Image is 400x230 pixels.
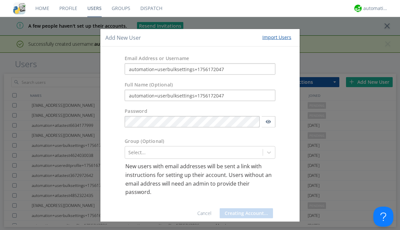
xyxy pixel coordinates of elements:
[105,34,141,41] h4: Add New User
[125,55,189,62] label: Email Address or Username
[125,162,275,196] p: New users with email addresses will be sent a link with instructions for setting up their account...
[125,63,275,75] input: e.g. email@address.com, Housekeeping1
[125,138,164,145] label: Group (Optional)
[125,81,173,88] label: Full Name (Optional)
[363,5,388,12] div: automation+atlas
[197,210,211,216] a: Cancel
[262,34,291,40] div: Import Users
[354,5,362,12] img: d2d01cd9b4174d08988066c6d424eccd
[220,208,273,218] button: Creating Account...
[13,2,25,14] img: cddb5a64eb264b2086981ab96f4c1ba7
[125,90,275,101] input: Julie Appleseed
[125,108,147,114] label: Password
